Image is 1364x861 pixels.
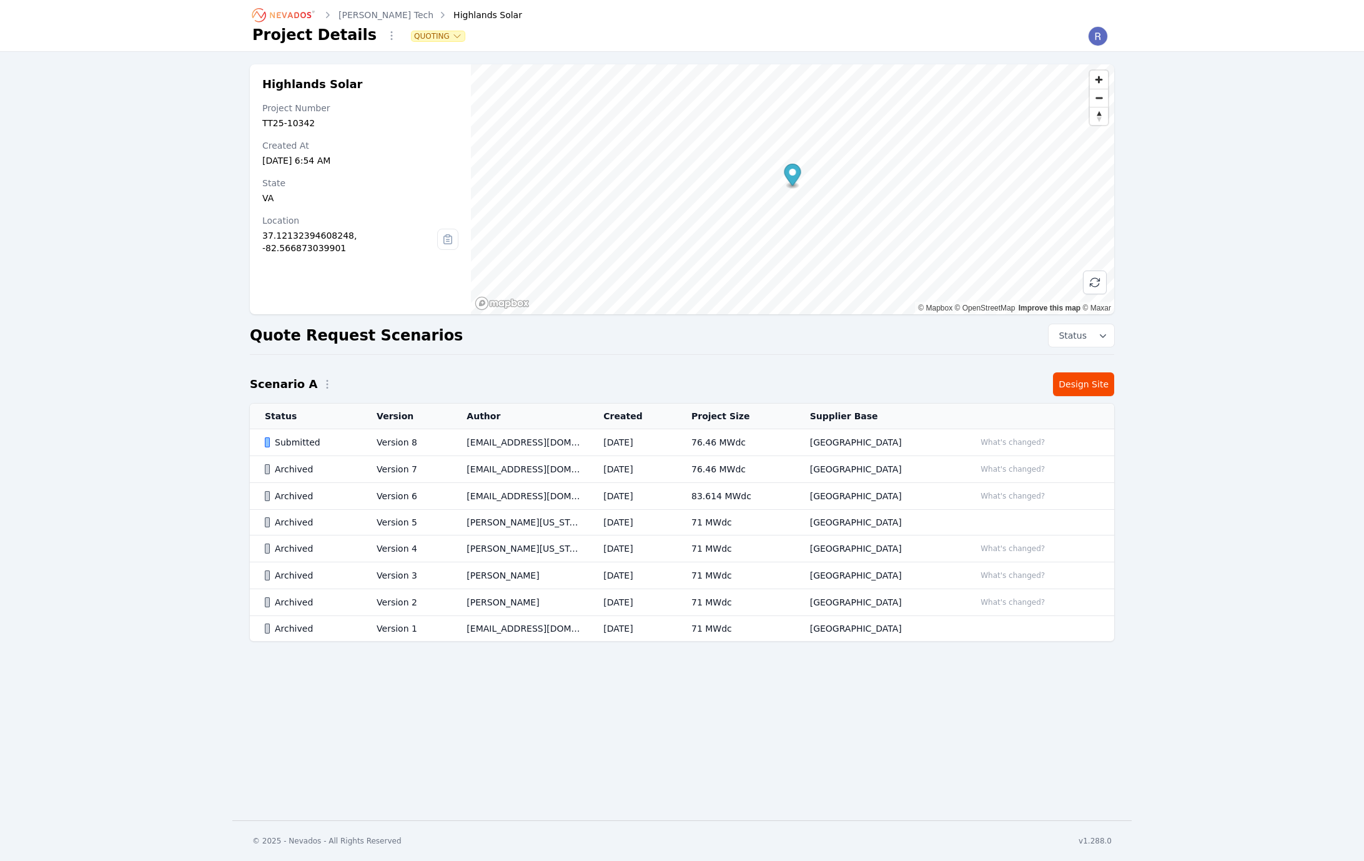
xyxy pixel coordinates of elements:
[588,456,676,483] td: [DATE]
[262,154,458,167] div: [DATE] 6:54 AM
[262,139,458,152] div: Created At
[676,456,795,483] td: 76.46 MWdc
[588,589,676,616] td: [DATE]
[262,177,458,189] div: State
[452,535,588,562] td: [PERSON_NAME][US_STATE]
[262,77,458,92] h2: Highlands Solar
[250,589,1114,616] tr: ArchivedVersion 2[PERSON_NAME][DATE]71 MWdc[GEOGRAPHIC_DATA]What's changed?
[975,435,1050,449] button: What's changed?
[362,616,452,642] td: Version 1
[265,622,355,635] div: Archived
[250,483,1114,510] tr: ArchivedVersion 6[EMAIL_ADDRESS][DOMAIN_NAME][DATE]83.614 MWdc[GEOGRAPHIC_DATA]What's changed?
[795,429,960,456] td: [GEOGRAPHIC_DATA]
[795,483,960,510] td: [GEOGRAPHIC_DATA]
[250,404,362,429] th: Status
[262,229,437,254] div: 37.12132394608248, -82.566873039901
[362,562,452,589] td: Version 3
[452,510,588,535] td: [PERSON_NAME][US_STATE]
[975,542,1050,555] button: What's changed?
[588,616,676,642] td: [DATE]
[588,483,676,510] td: [DATE]
[1090,71,1108,89] button: Zoom in
[955,304,1016,312] a: OpenStreetMap
[339,9,433,21] a: [PERSON_NAME] Tech
[265,516,355,529] div: Archived
[250,326,463,346] h2: Quote Request Scenarios
[250,510,1114,535] tr: ArchivedVersion 5[PERSON_NAME][US_STATE][DATE]71 MWdc[GEOGRAPHIC_DATA]
[362,429,452,456] td: Version 8
[362,404,452,429] th: Version
[795,404,960,429] th: Supplier Base
[588,535,676,562] td: [DATE]
[250,535,1114,562] tr: ArchivedVersion 4[PERSON_NAME][US_STATE][DATE]71 MWdc[GEOGRAPHIC_DATA]What's changed?
[676,616,795,642] td: 71 MWdc
[676,510,795,535] td: 71 MWdc
[1090,107,1108,125] button: Reset bearing to north
[588,429,676,456] td: [DATE]
[250,456,1114,483] tr: ArchivedVersion 7[EMAIL_ADDRESS][DOMAIN_NAME][DATE]76.46 MWdc[GEOGRAPHIC_DATA]What's changed?
[362,589,452,616] td: Version 2
[362,456,452,483] td: Version 7
[452,616,588,642] td: [EMAIL_ADDRESS][DOMAIN_NAME]
[252,25,377,45] h1: Project Details
[250,376,317,393] h2: Scenario A
[795,562,960,589] td: [GEOGRAPHIC_DATA]
[676,404,795,429] th: Project Size
[795,589,960,616] td: [GEOGRAPHIC_DATA]
[252,5,522,25] nav: Breadcrumb
[784,164,801,189] div: Map marker
[1090,89,1108,107] button: Zoom out
[1082,304,1111,312] a: Maxar
[250,562,1114,589] tr: ArchivedVersion 3[PERSON_NAME][DATE]71 MWdc[GEOGRAPHIC_DATA]What's changed?
[250,429,1114,456] tr: SubmittedVersion 8[EMAIL_ADDRESS][DOMAIN_NAME][DATE]76.46 MWdc[GEOGRAPHIC_DATA]What's changed?
[452,589,588,616] td: [PERSON_NAME]
[1053,372,1114,396] a: Design Site
[265,436,355,449] div: Submitted
[588,562,676,589] td: [DATE]
[795,616,960,642] td: [GEOGRAPHIC_DATA]
[265,463,355,475] div: Archived
[676,429,795,456] td: 76.46 MWdc
[262,102,458,114] div: Project Number
[676,483,795,510] td: 83.614 MWdc
[795,535,960,562] td: [GEOGRAPHIC_DATA]
[262,214,437,227] div: Location
[452,456,588,483] td: [EMAIL_ADDRESS][DOMAIN_NAME]
[262,117,458,129] div: TT25-10342
[975,569,1050,582] button: What's changed?
[452,404,588,429] th: Author
[262,192,458,204] div: VA
[475,296,530,311] a: Mapbox homepage
[1019,304,1080,312] a: Improve this map
[252,836,402,846] div: © 2025 - Nevados - All Rights Reserved
[265,569,355,582] div: Archived
[588,510,676,535] td: [DATE]
[436,9,522,21] div: Highlands Solar
[265,596,355,609] div: Archived
[975,595,1050,609] button: What's changed?
[975,462,1050,476] button: What's changed?
[452,562,588,589] td: [PERSON_NAME]
[471,64,1114,314] canvas: Map
[362,510,452,535] td: Version 5
[265,542,355,555] div: Archived
[795,456,960,483] td: [GEOGRAPHIC_DATA]
[1049,324,1114,347] button: Status
[362,483,452,510] td: Version 6
[676,562,795,589] td: 71 MWdc
[362,535,452,562] td: Version 4
[1079,836,1112,846] div: v1.288.0
[795,510,960,535] td: [GEOGRAPHIC_DATA]
[452,429,588,456] td: [EMAIL_ADDRESS][DOMAIN_NAME]
[250,616,1114,642] tr: ArchivedVersion 1[EMAIL_ADDRESS][DOMAIN_NAME][DATE]71 MWdc[GEOGRAPHIC_DATA]
[265,490,355,502] div: Archived
[412,31,465,41] button: Quoting
[1054,329,1087,342] span: Status
[676,589,795,616] td: 71 MWdc
[676,535,795,562] td: 71 MWdc
[1088,26,1108,46] img: Riley Caron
